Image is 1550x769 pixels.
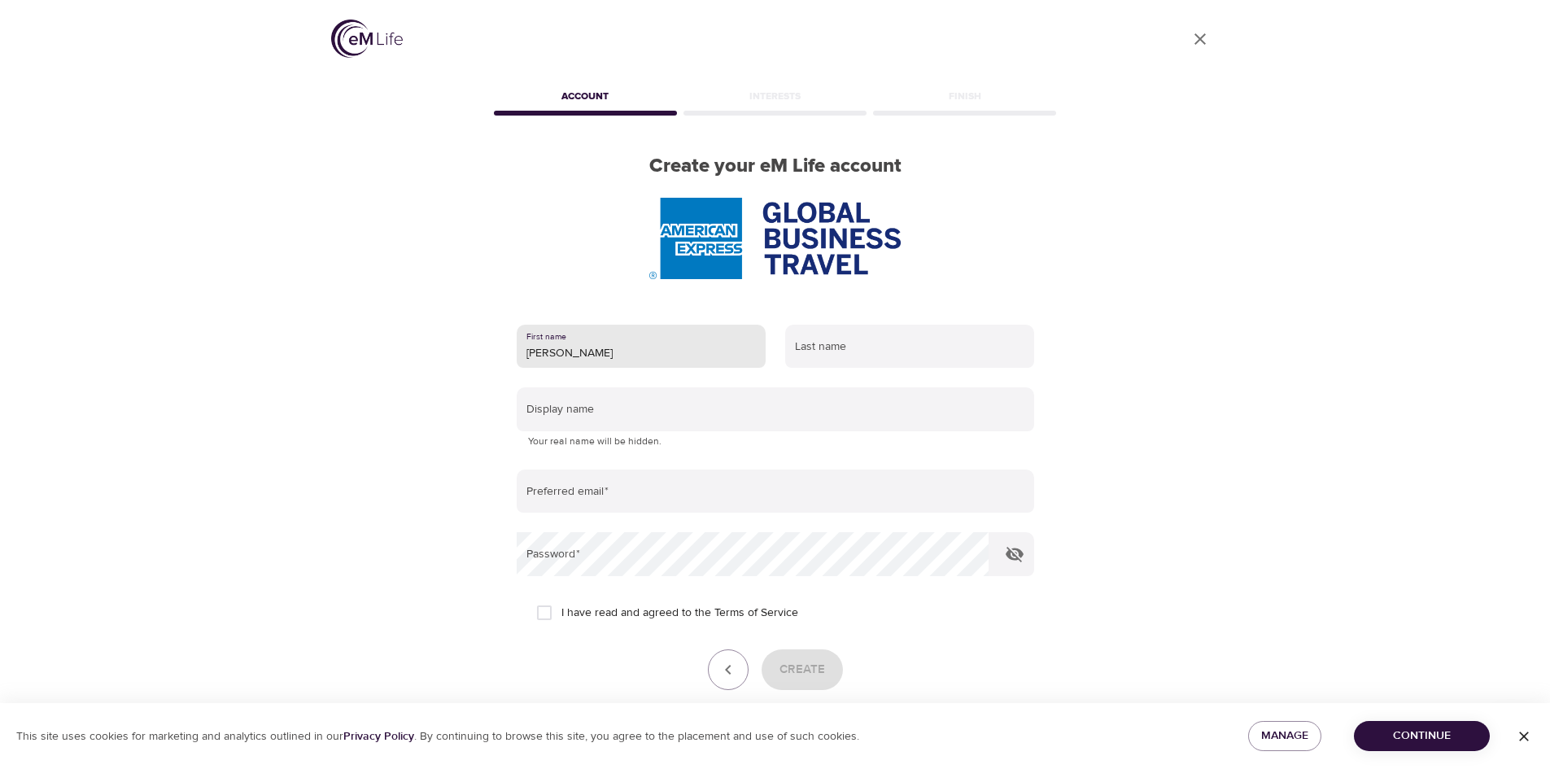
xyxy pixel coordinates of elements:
p: Your real name will be hidden. [528,434,1023,450]
button: Manage [1248,721,1321,751]
a: Terms of Service [714,605,798,622]
img: AmEx%20GBT%20logo.png [649,198,900,279]
a: Privacy Policy [343,729,414,744]
a: close [1181,20,1220,59]
span: Continue [1367,726,1477,746]
span: Manage [1261,726,1308,746]
button: Continue [1354,721,1490,751]
img: logo [331,20,403,58]
h2: Create your eM Life account [491,155,1060,178]
span: I have read and agreed to the [561,605,798,622]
